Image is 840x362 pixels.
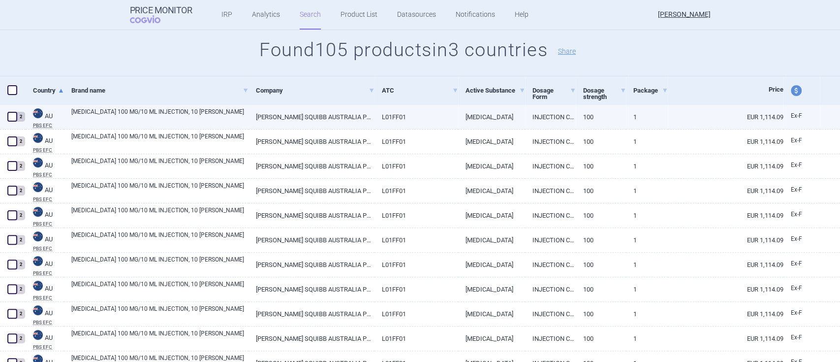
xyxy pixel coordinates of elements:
img: Australia [33,281,43,291]
div: 2 [16,309,25,319]
button: Share [558,48,576,55]
a: AUAUPBS EFC [26,132,64,153]
a: INJECTION CONCENTRATE FOR I.V. INFUSION 100 MG IN 10 ML [525,302,575,326]
a: 100 [576,179,626,203]
a: [MEDICAL_DATA] [458,105,526,129]
span: Price [769,86,783,93]
div: 2 [16,136,25,146]
a: 100 [576,105,626,129]
a: L01FF01 [374,179,458,203]
a: Ex-F [783,109,820,124]
strong: Price Monitor [130,5,192,15]
a: L01FF01 [374,253,458,277]
a: [MEDICAL_DATA] [458,302,526,326]
a: [PERSON_NAME] SQUIBB AUSTRALIA PTY LTD [249,253,374,277]
a: 100 [576,154,626,178]
a: [MEDICAL_DATA] [458,277,526,301]
a: L01FF01 [374,327,458,351]
a: EUR 1,114.09 [668,302,783,326]
img: Australia [33,182,43,192]
a: 1 [626,277,668,301]
div: 2 [16,284,25,294]
a: 1 [626,203,668,228]
span: Ex-factory price [791,285,802,292]
a: AUAUPBS EFC [26,329,64,350]
a: AUAUPBS EFC [26,255,64,276]
a: EUR 1,114.09 [668,228,783,252]
a: [PERSON_NAME] SQUIBB AUSTRALIA PTY LTD [249,130,374,154]
a: [PERSON_NAME] SQUIBB AUSTRALIA PTY LTD [249,105,374,129]
a: ATC [382,78,458,102]
a: AUAUPBS EFC [26,280,64,300]
a: [MEDICAL_DATA] 100 MG/10 ML INJECTION, 10 [PERSON_NAME] [71,107,249,125]
a: Ex-F [783,207,820,222]
a: Company [256,78,374,102]
a: [MEDICAL_DATA] 100 MG/10 ML INJECTION, 10 [PERSON_NAME] [71,329,249,347]
abbr: PBS EFC — List of Ex-manufacturer prices - Efficient Funding of Chemotherapy - published by the A... [33,246,64,251]
a: AUAUPBS EFC [26,107,64,128]
abbr: PBS EFC — List of Ex-manufacturer prices - Efficient Funding of Chemotherapy - published by the A... [33,123,64,128]
a: [MEDICAL_DATA] 100 MG/10 ML INJECTION, 10 [PERSON_NAME] [71,181,249,199]
a: 100 [576,327,626,351]
a: [MEDICAL_DATA] [458,253,526,277]
a: 100 [576,253,626,277]
a: Dosage Form [532,78,575,109]
a: AUAUPBS EFC [26,206,64,227]
div: 2 [16,235,25,245]
a: Ex-F [783,330,820,345]
a: Ex-F [783,257,820,271]
div: 2 [16,333,25,343]
a: INJECTION CONCENTRATE FOR I.V. INFUSION 100 MG IN 10 ML [525,277,575,301]
a: L01FF01 [374,105,458,129]
a: [MEDICAL_DATA] [458,327,526,351]
a: Brand name [71,78,249,102]
img: Australia [33,133,43,143]
a: INJECTION CONCENTRATE FOR I.V. INFUSION 100 MG IN 10 ML [525,130,575,154]
img: Australia [33,330,43,340]
a: [MEDICAL_DATA] [458,228,526,252]
span: Ex-factory price [791,186,802,193]
img: Australia [33,305,43,315]
abbr: PBS EFC — List of Ex-manufacturer prices - Efficient Funding of Chemotherapy - published by the A... [33,197,64,202]
a: [MEDICAL_DATA] [458,203,526,228]
a: EUR 1,114.09 [668,105,783,129]
a: Package [633,78,668,102]
span: COGVIO [130,15,174,23]
a: [MEDICAL_DATA] 100 MG/10 ML INJECTION, 10 [PERSON_NAME] [71,132,249,150]
a: [PERSON_NAME] SQUIBB AUSTRALIA PTY LTD [249,179,374,203]
a: 100 [576,130,626,154]
a: [MEDICAL_DATA] 100 MG/10 ML INJECTION, 10 [PERSON_NAME] [71,280,249,297]
a: 1 [626,130,668,154]
a: [MEDICAL_DATA] 100 MG/10 ML INJECTION, 10 [PERSON_NAME] [71,304,249,322]
div: 2 [16,161,25,171]
img: Australia [33,108,43,118]
a: INJECTION CONCENTRATE FOR I.V. INFUSION 100 MG IN 10 ML [525,228,575,252]
a: INJECTION CONCENTRATE FOR I.V. INFUSION 100 MG IN 10 ML [525,327,575,351]
a: Ex-F [783,306,820,321]
a: Ex-F [783,183,820,197]
a: 1 [626,154,668,178]
abbr: PBS EFC — List of Ex-manufacturer prices - Efficient Funding of Chemotherapy - published by the A... [33,271,64,276]
a: AUAUPBS EFC [26,157,64,177]
a: [MEDICAL_DATA] [458,130,526,154]
a: AUAUPBS EFC [26,304,64,325]
a: EUR 1,114.09 [668,154,783,178]
abbr: PBS EFC — List of Ex-manufacturer prices - Efficient Funding of Chemotherapy - published by the A... [33,320,64,325]
a: Dosage strength [583,78,626,109]
a: [MEDICAL_DATA] 100 MG/10 ML INJECTION, 10 [PERSON_NAME] [71,206,249,224]
span: Ex-factory price [791,309,802,316]
a: 1 [626,302,668,326]
a: EUR 1,114.09 [668,277,783,301]
a: [PERSON_NAME] SQUIBB AUSTRALIA PTY LTD [249,154,374,178]
a: 1 [626,179,668,203]
span: Ex-factory price [791,112,802,119]
span: Ex-factory price [791,334,802,341]
a: Ex-F [783,232,820,247]
span: Ex-factory price [791,211,802,218]
a: [MEDICAL_DATA] 100 MG/10 ML INJECTION, 10 [PERSON_NAME] [71,157,249,174]
a: EUR 1,114.09 [668,327,783,351]
a: EUR 1,114.09 [668,253,783,277]
div: 2 [16,186,25,196]
abbr: PBS EFC — List of Ex-manufacturer prices - Efficient Funding of Chemotherapy - published by the A... [33,172,64,177]
img: Australia [33,207,43,217]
